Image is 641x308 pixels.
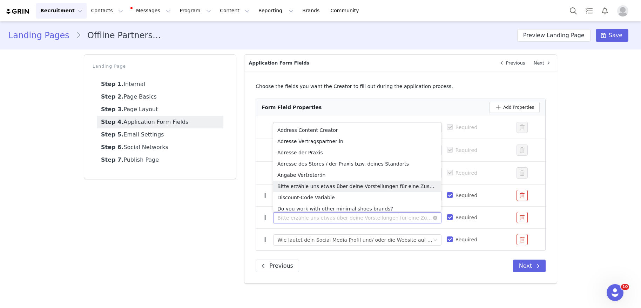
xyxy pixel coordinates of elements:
[97,78,223,91] a: Internal
[513,260,546,272] button: Next
[175,3,215,19] button: Program
[101,144,123,150] strong: Step 6.
[433,216,437,221] i: icon: down
[489,102,540,113] button: Add Properties
[617,5,628,16] img: placeholder-profile.jpg
[433,216,437,220] i: icon: close-circle
[254,3,298,19] button: Reporting
[216,3,254,19] button: Content
[36,3,87,19] button: Recruitment
[597,3,613,19] button: Notifications
[613,5,635,16] button: Profile
[566,3,581,19] button: Search
[6,8,30,15] img: grin logo
[581,3,597,19] a: Tasks
[273,203,441,214] li: Do you work with other minimal shoes brands?
[101,81,123,87] strong: Step 1.
[101,119,123,125] strong: Step 4.
[607,284,623,301] iframe: Intercom live chat
[101,156,123,163] strong: Step 7.
[273,147,441,158] li: Adresse der Praxis
[277,235,432,245] div: Wie lautet dein Social Media Profil und/ oder die Website auf der du als öffentliche Person oder ...
[609,31,622,40] span: Save
[273,158,441,169] li: Adresse des Stores / der Praxis bzw. deines Standorts
[273,169,441,181] li: Angabe Vertreter:in
[529,55,557,72] a: Next
[298,3,326,19] a: Brands
[453,170,480,176] span: Required
[87,3,127,19] button: Contacts
[97,154,223,166] a: Publish Page
[97,91,223,103] a: Page Basics
[8,29,76,42] a: Landing Pages
[97,116,223,128] a: Application Form Fields
[256,83,453,89] span: Choose the fields you want the Creator to fill out during the application process.
[273,181,441,192] li: Bitte erzähle uns etwas über deine Vorstellungen für eine Zusammenarbeit.
[273,136,441,147] li: Adresse Vertragspartner:in
[97,141,223,154] a: Social Networks
[453,125,480,130] span: Required
[97,103,223,116] a: Page Layout
[93,63,228,69] p: Landing Page
[244,55,493,72] p: Application Form Fields
[453,147,480,153] span: Required
[101,106,123,113] strong: Step 3.
[326,3,366,19] a: Community
[517,29,591,42] button: Preview Landing Page
[273,125,441,136] li: Address Content Creator
[101,131,123,138] strong: Step 5.
[97,128,223,141] a: Email Settings
[128,3,175,19] button: Messages
[493,55,529,72] a: Previous
[453,193,480,198] span: Required
[273,192,441,203] li: Discount-Code Variable
[453,215,480,220] span: Required
[101,93,123,100] strong: Step 2.
[262,104,322,111] div: Form Field Properties
[621,284,629,290] span: 10
[256,260,299,272] button: Previous
[453,237,480,242] span: Required
[596,29,628,42] button: Save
